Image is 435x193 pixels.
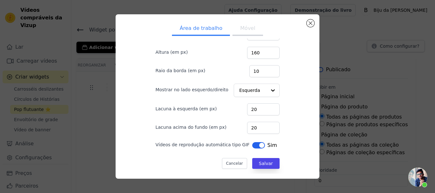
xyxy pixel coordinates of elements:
font: Lacuna à esquerda (em px) [155,106,217,111]
font: Sim [267,142,277,148]
font: Lacuna acima do fundo (em px) [155,125,226,130]
font: Mostrar no lado esquerdo/direito [155,87,228,92]
font: Cancelar [226,161,243,166]
font: Altura (em px) [155,50,188,55]
font: Móvel [240,25,255,31]
a: Bate-papo aberto [408,168,427,187]
font: Área de trabalho [180,25,222,31]
font: Vídeos de reprodução automática tipo GIF [155,142,249,147]
font: Salvar [259,161,273,166]
font: Raio da borda (em px) [155,68,205,73]
button: Fechar modal [307,19,314,27]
